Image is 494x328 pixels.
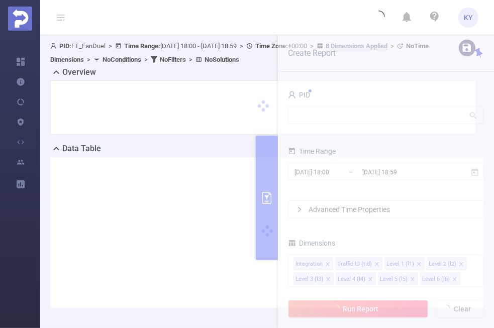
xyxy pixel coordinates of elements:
[103,56,141,63] b: No Conditions
[124,42,160,50] b: Time Range:
[255,42,288,50] b: Time Zone:
[160,56,186,63] b: No Filters
[62,66,96,78] h2: Overview
[373,11,385,25] i: icon: loading
[62,143,101,155] h2: Data Table
[8,7,32,31] img: Protected Media
[326,42,387,50] u: 8 Dimensions Applied
[186,56,195,63] span: >
[141,56,151,63] span: >
[50,43,59,49] i: icon: user
[106,42,115,50] span: >
[307,42,317,50] span: >
[464,8,473,28] span: KY
[50,42,429,63] span: FT_FanDuel [DATE] 18:00 - [DATE] 18:59 +00:00
[205,56,239,63] b: No Solutions
[237,42,246,50] span: >
[84,56,93,63] span: >
[387,42,397,50] span: >
[59,42,71,50] b: PID:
